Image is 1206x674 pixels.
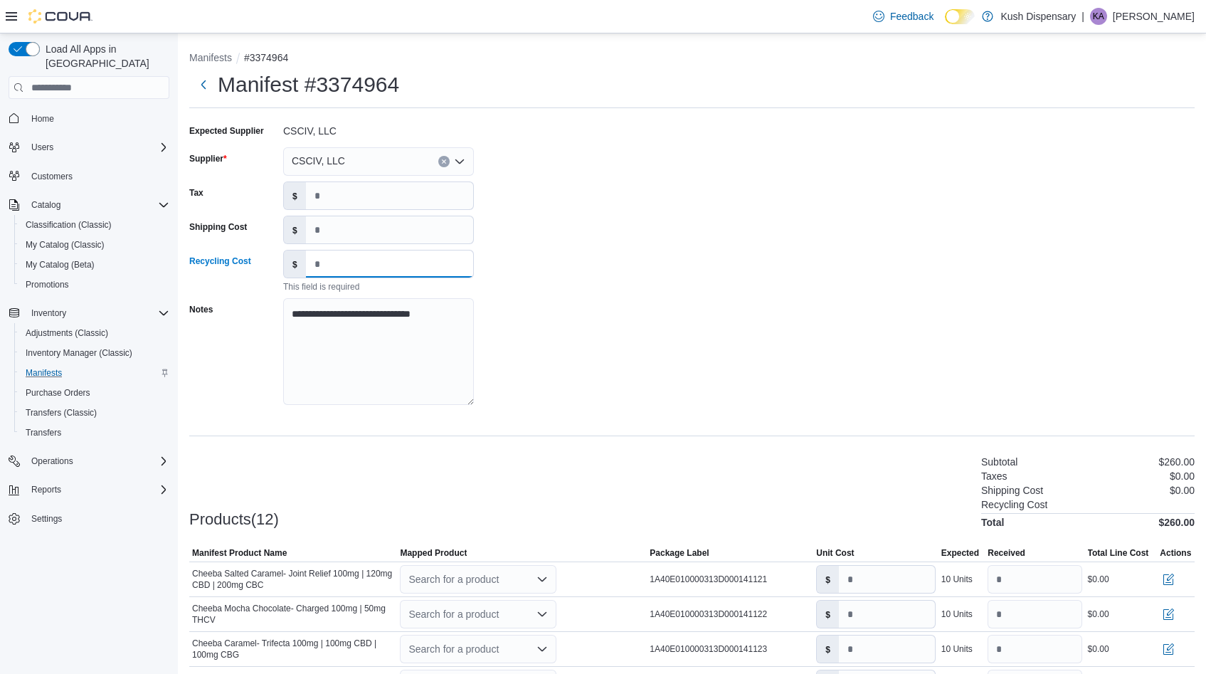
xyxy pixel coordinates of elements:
[1160,547,1191,559] span: Actions
[14,255,175,275] button: My Catalog (Beta)
[26,139,59,156] button: Users
[536,609,548,620] button: Open list of options
[26,279,69,290] span: Promotions
[1093,8,1104,25] span: KA
[26,139,169,156] span: Users
[817,566,839,593] label: $
[284,182,306,209] label: $
[192,638,394,660] span: Cheeba Caramel- Trifecta 100mg | 100mg CBD | 100mg CBG
[438,156,450,167] button: Clear input
[26,259,95,270] span: My Catalog (Beta)
[26,110,60,127] a: Home
[20,404,102,421] a: Transfers (Classic)
[26,427,61,438] span: Transfers
[3,195,175,215] button: Catalog
[26,196,169,214] span: Catalog
[26,367,62,379] span: Manifests
[20,364,68,381] a: Manifests
[189,187,203,199] label: Tax
[817,636,839,663] label: $
[650,547,709,559] span: Package Label
[14,343,175,363] button: Inventory Manager (Classic)
[26,109,169,127] span: Home
[26,219,112,231] span: Classification (Classic)
[3,107,175,128] button: Home
[1113,8,1195,25] p: [PERSON_NAME]
[26,510,169,527] span: Settings
[890,9,933,23] span: Feedback
[20,364,169,381] span: Manifests
[536,574,548,585] button: Open list of options
[189,153,227,164] label: Supplier
[31,513,62,525] span: Settings
[26,305,169,322] span: Inventory
[981,485,1043,496] h6: Shipping Cost
[941,574,973,585] div: 10 Units
[189,125,264,137] label: Expected Supplier
[20,216,169,233] span: Classification (Classic)
[26,196,66,214] button: Catalog
[454,156,465,167] button: Open list of options
[31,456,73,467] span: Operations
[14,383,175,403] button: Purchase Orders
[284,216,306,243] label: $
[20,236,110,253] a: My Catalog (Classic)
[283,120,474,137] div: CSCIV, LLC
[189,51,1195,68] nav: An example of EuiBreadcrumbs
[26,481,169,498] span: Reports
[26,510,68,527] a: Settings
[26,167,169,185] span: Customers
[14,275,175,295] button: Promotions
[28,9,92,23] img: Cova
[3,451,175,471] button: Operations
[31,484,61,495] span: Reports
[816,547,854,559] span: Unit Cost
[945,9,975,24] input: Dark Mode
[40,42,169,70] span: Load All Apps in [GEOGRAPHIC_DATA]
[20,344,138,362] a: Inventory Manager (Classic)
[192,603,394,626] span: Cheeba Mocha Chocolate- Charged 100mg | 50mg THCV
[1081,8,1084,25] p: |
[20,384,169,401] span: Purchase Orders
[26,481,67,498] button: Reports
[3,137,175,157] button: Users
[650,609,767,620] span: 1A40E010000313D000141122
[20,256,100,273] a: My Catalog (Beta)
[1088,574,1109,585] div: $0.00
[981,517,1004,528] h4: Total
[1088,643,1109,655] div: $0.00
[26,453,169,470] span: Operations
[26,453,79,470] button: Operations
[20,256,169,273] span: My Catalog (Beta)
[981,499,1047,510] h6: Recycling Cost
[3,508,175,529] button: Settings
[31,199,60,211] span: Catalog
[31,142,53,153] span: Users
[14,215,175,235] button: Classification (Classic)
[292,152,345,169] span: CSCIV, LLC
[192,547,287,559] span: Manifest Product Name
[26,347,132,359] span: Inventory Manager (Classic)
[14,423,175,443] button: Transfers
[536,643,548,655] button: Open list of options
[867,2,939,31] a: Feedback
[981,470,1007,482] h6: Taxes
[400,547,467,559] span: Mapped Product
[3,303,175,323] button: Inventory
[14,323,175,343] button: Adjustments (Classic)
[20,404,169,421] span: Transfers (Classic)
[650,643,767,655] span: 1A40E010000313D000141123
[189,256,251,267] label: Recycling Cost
[20,216,117,233] a: Classification (Classic)
[1170,485,1195,496] p: $0.00
[26,327,108,339] span: Adjustments (Classic)
[189,304,213,315] label: Notes
[650,574,767,585] span: 1A40E010000313D000141121
[284,251,306,278] label: $
[192,568,394,591] span: Cheeba Salted Caramel- Joint Relief 100mg | 120mg CBD | 200mg CBC
[14,403,175,423] button: Transfers (Classic)
[817,601,839,628] label: $
[1000,8,1076,25] p: Kush Dispensary
[20,424,67,441] a: Transfers
[9,102,169,566] nav: Complex example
